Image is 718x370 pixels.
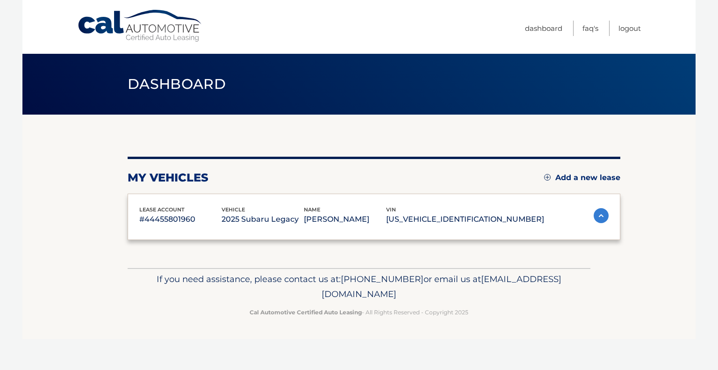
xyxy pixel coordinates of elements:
[544,173,620,182] a: Add a new lease
[618,21,641,36] a: Logout
[582,21,598,36] a: FAQ's
[77,9,203,43] a: Cal Automotive
[525,21,562,36] a: Dashboard
[544,174,551,181] img: add.svg
[139,213,222,226] p: #44455801960
[128,75,226,93] span: Dashboard
[386,213,544,226] p: [US_VEHICLE_IDENTIFICATION_NUMBER]
[134,272,584,302] p: If you need assistance, please contact us at: or email us at
[250,309,362,316] strong: Cal Automotive Certified Auto Leasing
[386,206,396,213] span: vin
[222,206,245,213] span: vehicle
[304,213,386,226] p: [PERSON_NAME]
[134,307,584,317] p: - All Rights Reserved - Copyright 2025
[341,274,424,284] span: [PHONE_NUMBER]
[128,171,208,185] h2: my vehicles
[139,206,185,213] span: lease account
[222,213,304,226] p: 2025 Subaru Legacy
[594,208,609,223] img: accordion-active.svg
[304,206,320,213] span: name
